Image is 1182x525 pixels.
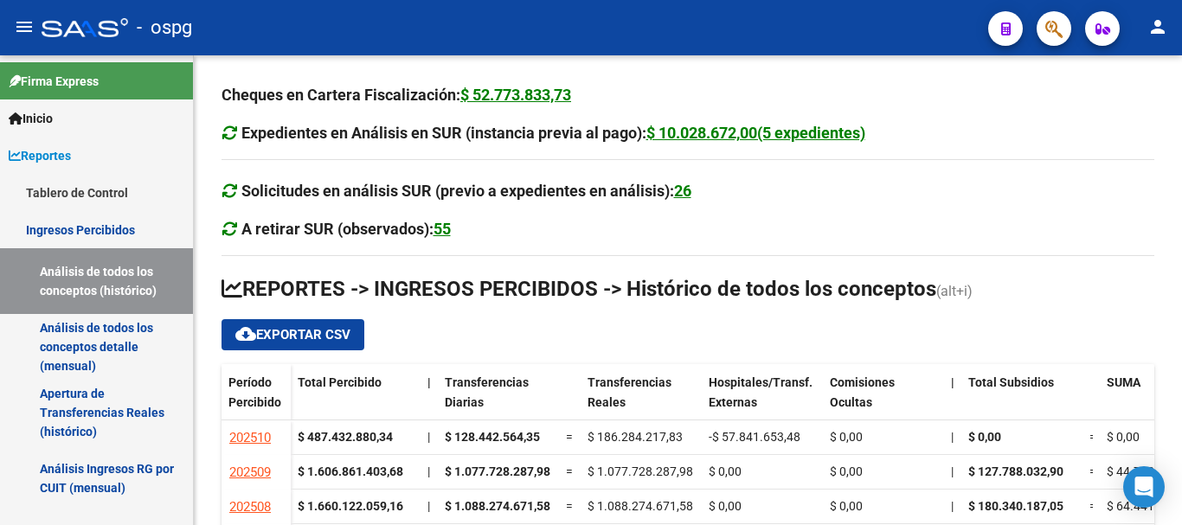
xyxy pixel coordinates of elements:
strong: $ 1.660.122.059,16 [298,499,403,513]
span: $ 0,00 [709,499,742,513]
div: 55 [434,217,451,241]
strong: Solicitudes en análisis SUR (previo a expedientes en análisis): [241,182,691,200]
span: $ 1.088.274.671,58 [588,499,693,513]
span: = [1089,464,1096,478]
span: $ 0,00 [830,430,863,444]
span: | [951,430,954,444]
span: $ 0,00 [830,464,863,478]
datatable-header-cell: Total Percibido [291,364,421,437]
span: $ 180.340.187,05 [968,499,1063,513]
span: -$ 57.841.653,48 [709,430,800,444]
span: $ 0,00 [709,464,742,478]
span: Transferencias Diarias [445,375,529,409]
button: Exportar CSV [222,319,364,350]
span: = [566,430,573,444]
span: Total Percibido [298,375,382,389]
span: Reportes [9,146,71,165]
datatable-header-cell: | [944,364,961,437]
span: | [951,499,954,513]
span: | [427,430,430,444]
div: 26 [674,179,691,203]
span: $ 1.088.274.671,58 [445,499,550,513]
span: = [1089,499,1096,513]
span: | [427,375,431,389]
span: 202510 [229,430,271,445]
span: | [951,464,954,478]
span: $ 0,00 [968,430,1001,444]
span: $ 1.077.728.287,98 [588,464,693,478]
span: Total Subsidios [968,375,1054,389]
div: $ 52.773.833,73 [460,83,571,107]
span: $ 127.788.032,90 [968,464,1063,478]
span: $ 0,00 [830,499,863,513]
strong: $ 487.432.880,34 [298,430,393,444]
span: 202509 [229,464,271,480]
span: Período Percibido [228,375,281,409]
span: $ 128.442.564,35 [445,430,540,444]
span: Exportar CSV [235,327,350,343]
span: Firma Express [9,72,99,91]
span: | [427,499,430,513]
datatable-header-cell: Total Subsidios [961,364,1082,437]
span: = [1089,430,1096,444]
span: (alt+i) [936,283,973,299]
datatable-header-cell: | [421,364,438,437]
span: $ 186.284.217,83 [588,430,683,444]
span: 202508 [229,499,271,515]
datatable-header-cell: Comisiones Ocultas [823,364,944,437]
span: Inicio [9,109,53,128]
span: = [566,464,573,478]
span: | [427,464,430,478]
mat-icon: cloud_download [235,323,256,344]
mat-icon: person [1147,16,1168,37]
datatable-header-cell: Hospitales/Transf. Externas [702,364,823,437]
datatable-header-cell: Transferencias Diarias [438,364,559,437]
div: $ 10.028.672,00(5 expedientes) [646,121,865,145]
strong: A retirar SUR (observados): [241,220,451,238]
datatable-header-cell: Transferencias Reales [581,364,702,437]
span: = [566,499,573,513]
div: Open Intercom Messenger [1123,466,1165,508]
strong: Cheques en Cartera Fiscalización: [222,86,571,104]
span: | [951,375,954,389]
span: - ospg [137,9,192,47]
span: Comisiones Ocultas [830,375,895,409]
span: $ 0,00 [1107,430,1140,444]
strong: Expedientes en Análisis en SUR (instancia previa al pago): [241,124,865,142]
span: Transferencias Reales [588,375,671,409]
span: $ 1.077.728.287,98 [445,464,550,478]
span: Hospitales/Transf. Externas [709,375,813,409]
mat-icon: menu [14,16,35,37]
datatable-header-cell: Período Percibido [222,364,291,437]
span: SUMA [1107,375,1140,389]
strong: $ 1.606.861.403,68 [298,464,403,478]
span: REPORTES -> INGRESOS PERCIBIDOS -> Histórico de todos los conceptos [222,277,936,301]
